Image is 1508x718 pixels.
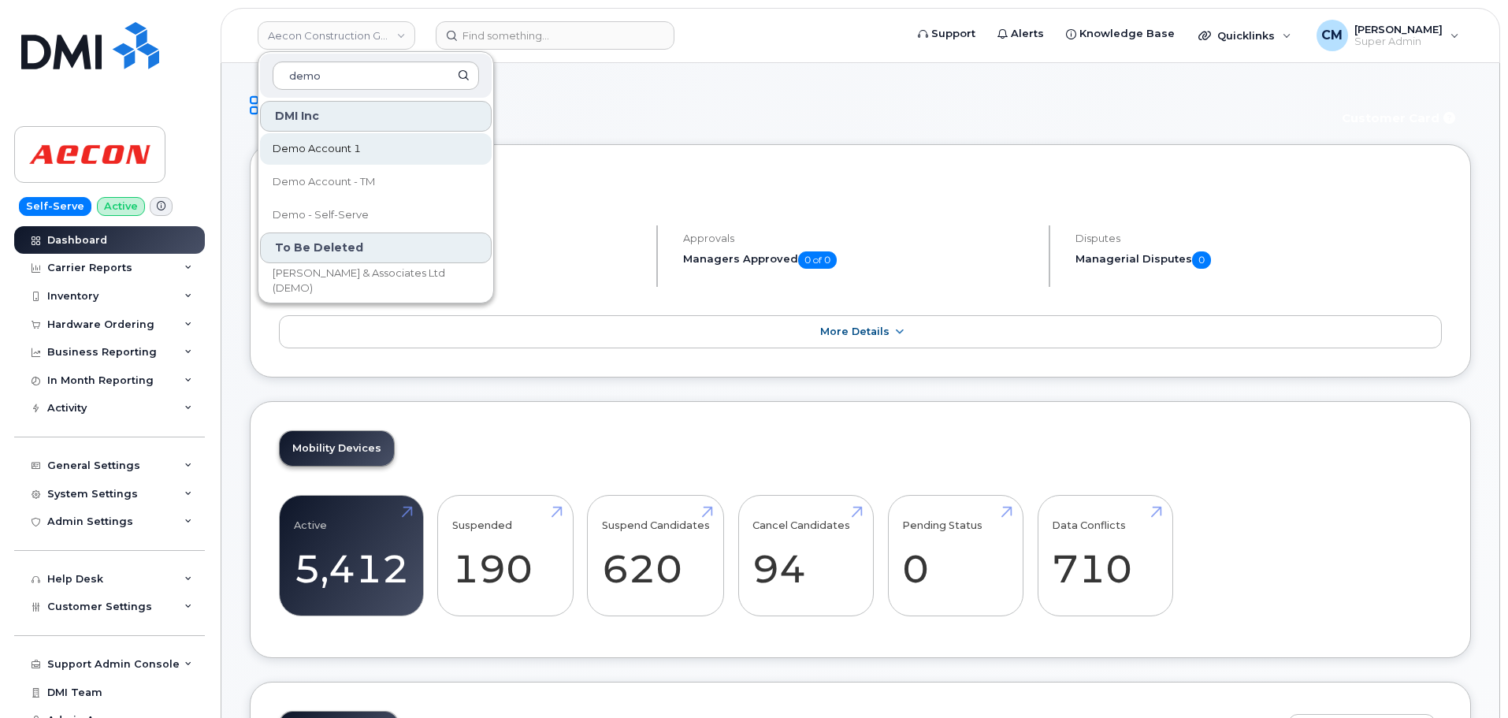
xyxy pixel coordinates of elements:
span: Demo - Self-Serve [273,207,369,223]
a: Suspend Candidates 620 [602,504,710,608]
a: Demo Account - TM [260,166,492,198]
button: Customer Card [1329,104,1471,132]
h4: Disputes [1075,233,1442,244]
a: Demo Account 1 [260,133,492,165]
div: DMI Inc [260,101,492,132]
h5: Managers Approved [683,251,1035,269]
span: 0 of 0 [798,251,837,269]
span: [PERSON_NAME] & Associates Ltd (DEMO) [273,266,454,296]
a: Pending Status 0 [902,504,1008,608]
span: More Details [820,326,890,337]
a: Cancel Candidates 94 [752,504,859,608]
a: Mobility Devices [280,431,394,466]
input: Search [273,61,479,90]
a: Suspended 190 [452,504,559,608]
a: [PERSON_NAME] & Associates Ltd (DEMO) [260,265,492,296]
a: Demo - Self-Serve [260,199,492,231]
span: Demo Account 1 [273,141,361,157]
span: Demo Account - TM [273,174,375,190]
a: Active 5,412 [294,504,409,608]
h2: [DATE] Billing Cycle [279,173,1442,197]
div: To Be Deleted [260,233,492,263]
span: 0 [1192,251,1211,269]
h4: Approvals [683,233,1035,244]
h5: Managerial Disputes [1075,251,1442,269]
h1: Dashboard [250,91,1321,119]
a: Data Conflicts 710 [1052,504,1158,608]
